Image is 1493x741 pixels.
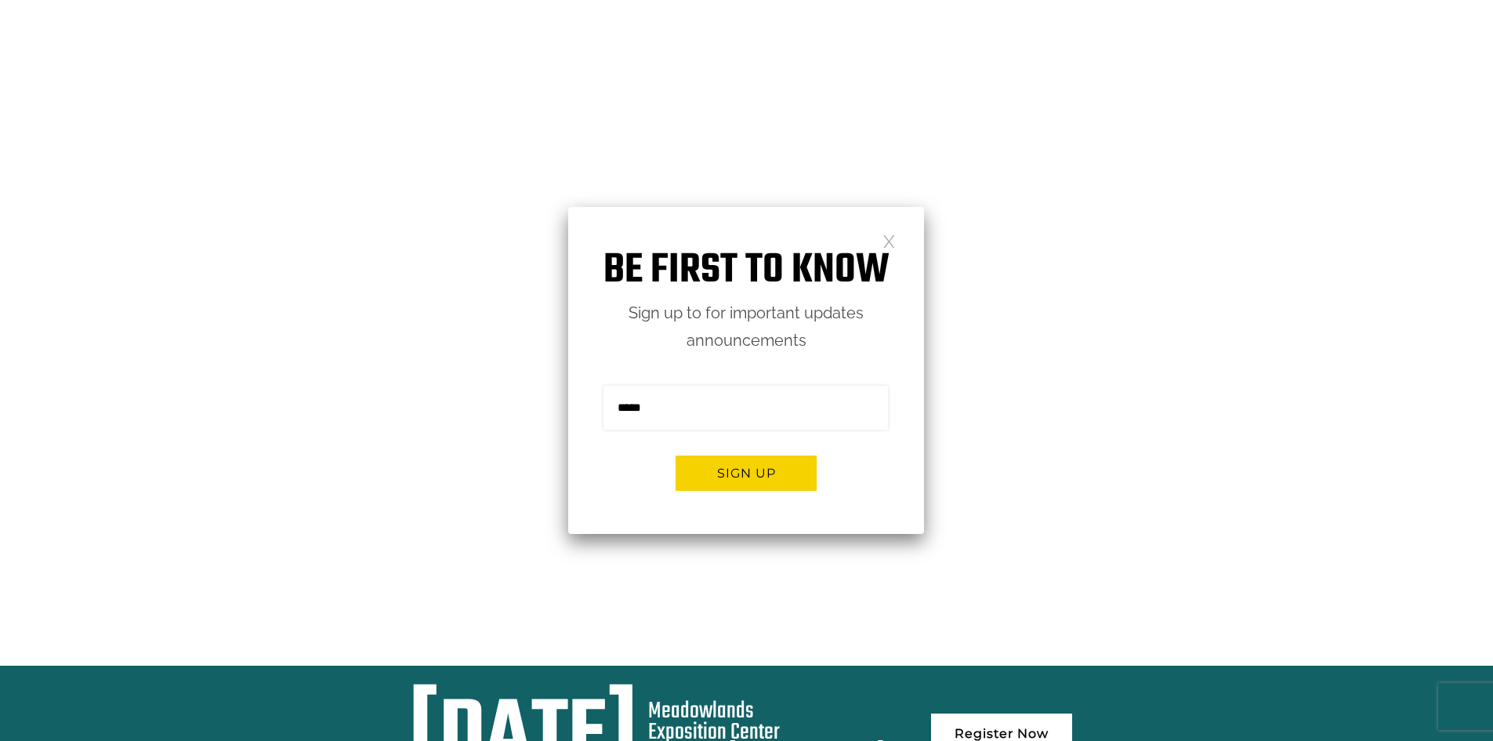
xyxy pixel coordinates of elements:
a: Close [882,234,896,247]
h1: Be first to know [568,246,924,296]
p: Sign up to for important updates announcements [568,300,924,354]
button: Sign up [676,456,817,491]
